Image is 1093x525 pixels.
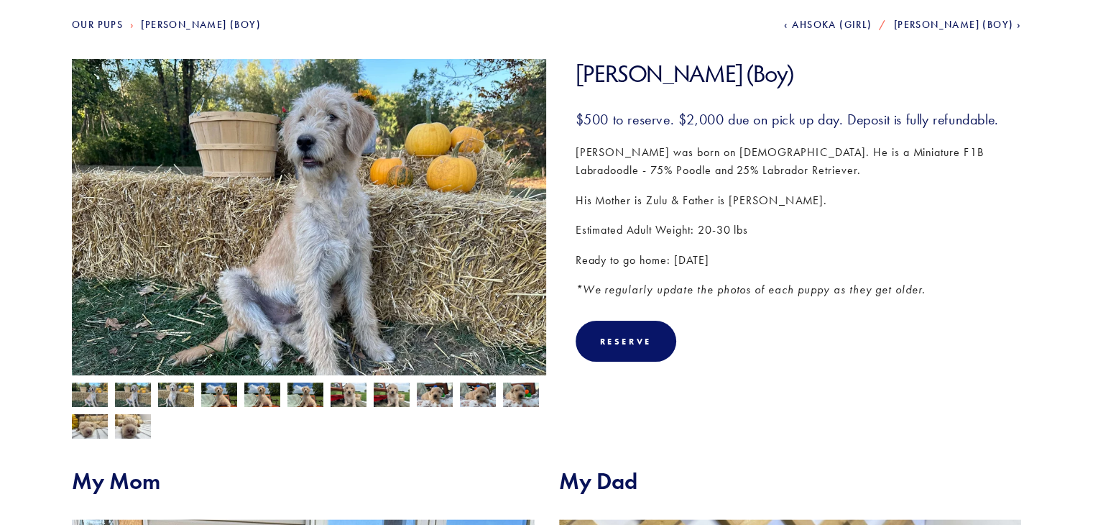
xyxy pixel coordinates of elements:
img: Luke Skywalker 13.jpg [72,383,108,410]
img: Luke Skywalker 3.jpg [460,381,496,408]
img: Luke Skywalker 11.jpg [115,383,151,410]
div: Reserve [600,336,652,347]
em: *We regularly update the photos of each puppy as they get older. [576,283,926,296]
img: Luke Skywalker 2.jpg [115,413,151,440]
img: Luke Skywalker 5.jpg [417,381,453,408]
img: Luke Skywalker 9.jpg [244,383,280,410]
p: His Mother is Zulu & Father is [PERSON_NAME]. [576,191,1022,210]
img: Luke Skywalker 8.jpg [201,383,237,410]
h3: $500 to reserve. $2,000 due on pick up day. Deposit is fully refundable. [576,110,1022,129]
img: Luke Skywalker 7.jpg [374,383,410,410]
a: Ahsoka (Girl) [784,19,872,31]
img: Luke Skywalker 6.jpg [331,383,366,410]
img: Luke Skywalker 1.jpg [72,413,108,440]
img: Luke Skywalker 11.jpg [72,59,546,415]
div: Reserve [576,321,676,362]
a: [PERSON_NAME] (Boy) [894,19,1021,31]
p: [PERSON_NAME] was born on [DEMOGRAPHIC_DATA]. He is a Miniature F1B Labradoodle - 75% Poodle and ... [576,143,1022,180]
a: [PERSON_NAME] (Boy) [141,19,261,31]
a: Our Pups [72,19,123,31]
h2: My Mom [72,467,535,495]
span: Ahsoka (Girl) [792,19,872,31]
h2: My Dad [559,467,1022,495]
img: Luke Skywalker 4.jpg [503,381,539,408]
h1: [PERSON_NAME] (Boy) [576,59,1022,88]
span: [PERSON_NAME] (Boy) [894,19,1014,31]
img: Luke Skywalker 12.jpg [158,383,194,410]
p: Estimated Adult Weight: 20-30 lbs [576,221,1022,239]
img: Luke Skywalker 10.jpg [287,383,323,410]
p: Ready to go home: [DATE] [576,251,1022,270]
